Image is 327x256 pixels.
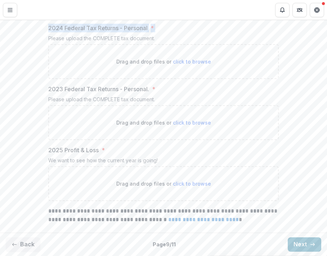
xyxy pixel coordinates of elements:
p: Drag and drop files or [116,58,211,65]
p: Drag and drop files or [116,119,211,126]
button: Back [6,237,40,252]
span: click to browse [173,120,211,126]
p: 2025 Profit & Loss [48,146,99,154]
p: Page 9 / 11 [153,241,176,248]
p: 2023 Federal Tax Returns - Personal. [48,85,149,93]
button: Notifications [275,3,290,17]
button: Next [288,237,321,252]
div: Please upload the COMPLETE tax document. [48,96,279,105]
p: 2024 Federal Tax Returns - Personal [48,24,148,32]
div: Please upload the COMPLETE tax document. [48,35,279,44]
span: click to browse [173,59,211,65]
span: click to browse [173,181,211,187]
button: Toggle Menu [3,3,17,17]
div: We want to see how the current year is going! [48,157,279,166]
p: Drag and drop files or [116,180,211,187]
button: Partners [292,3,307,17]
button: Get Help [310,3,324,17]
